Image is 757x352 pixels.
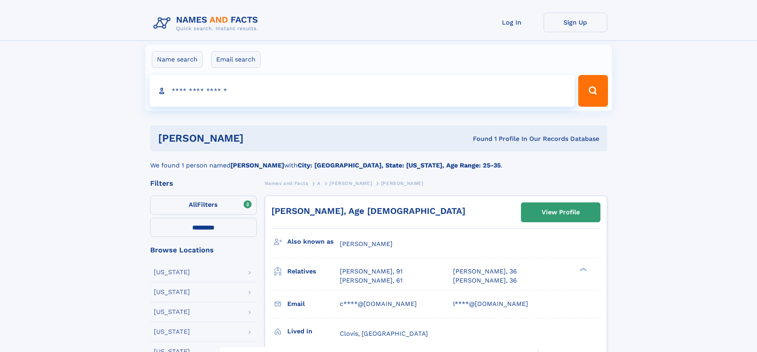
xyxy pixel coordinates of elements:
[230,162,284,169] b: [PERSON_NAME]
[287,265,340,278] h3: Relatives
[340,276,403,285] a: [PERSON_NAME], 61
[154,309,190,315] div: [US_STATE]
[154,289,190,295] div: [US_STATE]
[271,206,465,216] a: [PERSON_NAME], Age [DEMOGRAPHIC_DATA]
[453,276,517,285] a: [PERSON_NAME], 36
[340,330,428,337] span: Clovis, [GEOGRAPHIC_DATA]
[329,178,372,188] a: [PERSON_NAME]
[317,181,321,186] span: A
[152,51,203,68] label: Name search
[265,178,308,188] a: Names and Facts
[381,181,424,186] span: [PERSON_NAME]
[189,201,197,208] span: All
[340,240,393,248] span: [PERSON_NAME]
[298,162,501,169] b: City: [GEOGRAPHIC_DATA], State: [US_STATE], Age Range: 25-35
[150,151,607,170] div: We found 1 person named with .
[154,329,190,335] div: [US_STATE]
[150,246,257,254] div: Browse Locations
[578,75,608,107] button: Search Button
[578,267,587,272] div: ❯
[521,203,600,222] a: View Profile
[480,13,544,32] a: Log In
[453,267,517,276] a: [PERSON_NAME], 36
[287,325,340,338] h3: Lived in
[287,235,340,248] h3: Also known as
[149,75,575,107] input: search input
[211,51,261,68] label: Email search
[340,267,403,276] a: [PERSON_NAME], 91
[158,133,358,143] h1: [PERSON_NAME]
[150,180,257,187] div: Filters
[317,178,321,188] a: A
[544,13,607,32] a: Sign Up
[150,13,265,34] img: Logo Names and Facts
[150,196,257,215] label: Filters
[154,269,190,275] div: [US_STATE]
[358,135,599,143] div: Found 1 Profile In Our Records Database
[329,181,372,186] span: [PERSON_NAME]
[287,297,340,311] h3: Email
[542,203,580,221] div: View Profile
